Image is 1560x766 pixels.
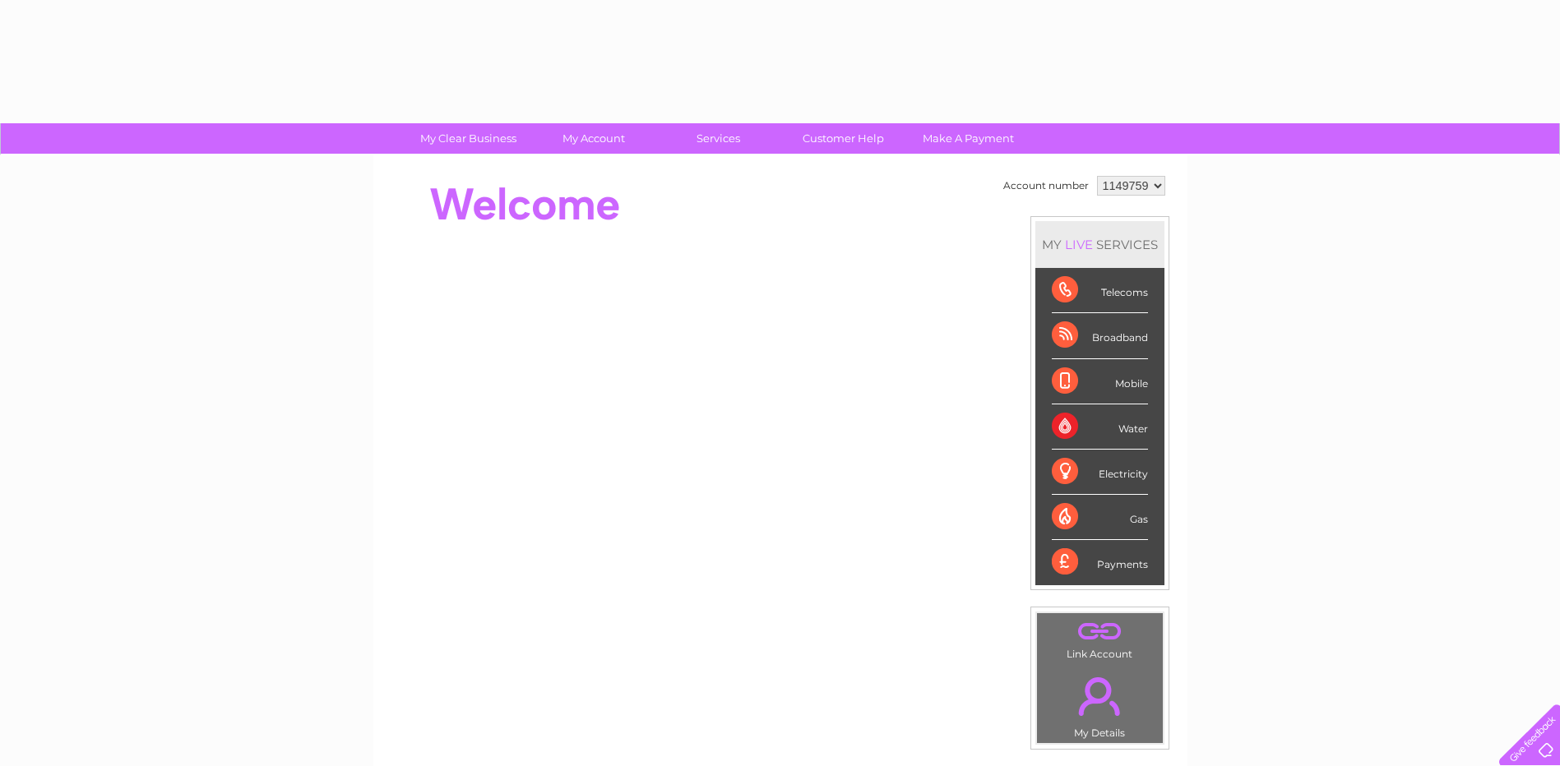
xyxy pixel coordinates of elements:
[400,123,536,154] a: My Clear Business
[1052,450,1148,495] div: Electricity
[1052,268,1148,313] div: Telecoms
[650,123,786,154] a: Services
[525,123,661,154] a: My Account
[900,123,1036,154] a: Make A Payment
[1052,495,1148,540] div: Gas
[1052,540,1148,584] div: Payments
[1052,313,1148,358] div: Broadband
[1035,221,1164,268] div: MY SERVICES
[1036,663,1164,744] td: My Details
[1052,359,1148,404] div: Mobile
[1041,617,1159,646] a: .
[1062,237,1096,252] div: LIVE
[775,123,911,154] a: Customer Help
[1041,667,1159,725] a: .
[1052,404,1148,450] div: Water
[1036,612,1164,664] td: Link Account
[999,172,1093,200] td: Account number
